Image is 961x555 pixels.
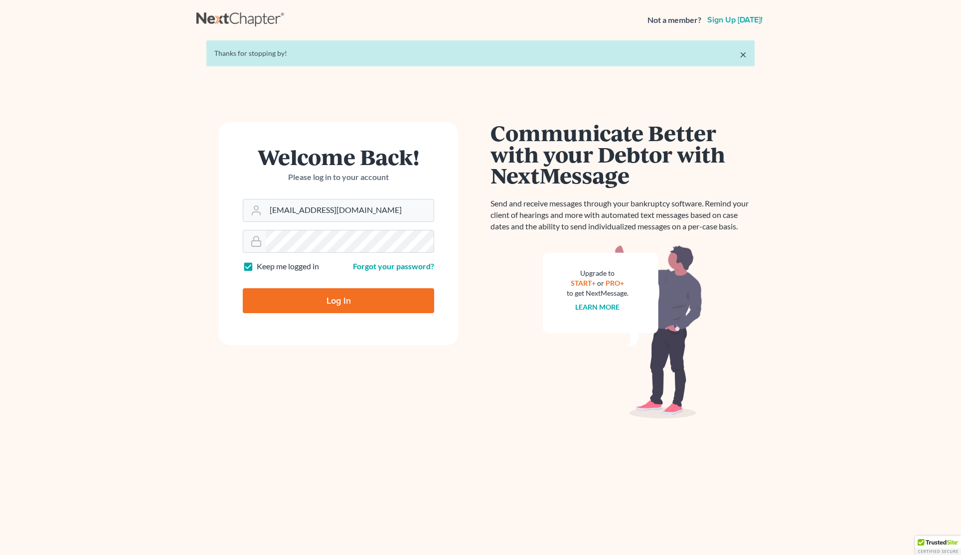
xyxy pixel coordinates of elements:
a: PRO+ [606,279,625,287]
a: Forgot your password? [353,261,434,271]
a: Learn more [576,303,620,311]
p: Send and receive messages through your bankruptcy software. Remind your client of hearings and mo... [490,198,755,232]
img: nextmessage_bg-59042aed3d76b12b5cd301f8e5b87938c9018125f34e5fa2b7a6b67550977c72.svg [543,244,702,419]
label: Keep me logged in [257,261,319,272]
a: Sign up [DATE]! [705,16,765,24]
div: to get NextMessage. [567,288,629,298]
input: Email Address [266,199,434,221]
h1: Communicate Better with your Debtor with NextMessage [490,122,755,186]
div: TrustedSite Certified [915,536,961,555]
input: Log In [243,288,434,313]
strong: Not a member? [647,14,701,26]
span: or [598,279,605,287]
div: Thanks for stopping by! [214,48,747,58]
a: START+ [571,279,596,287]
div: Upgrade to [567,268,629,278]
a: × [740,48,747,60]
h1: Welcome Back! [243,146,434,168]
p: Please log in to your account [243,172,434,183]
